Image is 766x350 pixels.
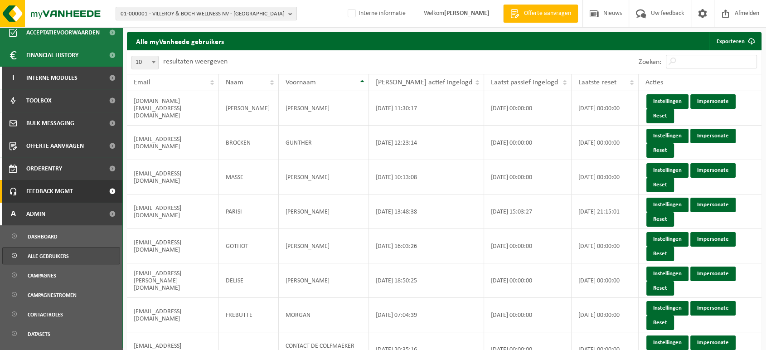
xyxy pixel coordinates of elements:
td: [DATE] 00:00:00 [572,263,639,298]
td: [DATE] 21:15:01 [572,194,639,229]
td: [DATE] 13:48:38 [369,194,484,229]
span: Acties [645,79,663,86]
span: Offerte aanvragen [26,135,84,157]
span: Admin [26,203,45,225]
span: Financial History [26,44,78,67]
td: [DATE] 00:00:00 [484,91,571,126]
h2: Alle myVanheede gebruikers [127,32,233,50]
span: A [9,203,17,225]
td: [DATE] 00:00:00 [572,298,639,332]
a: Datasets [2,325,120,342]
a: Instellingen [646,198,688,212]
a: Impersonate [690,301,736,316]
a: Reset [646,212,674,227]
a: Contactroles [2,306,120,323]
span: Acceptatievoorwaarden [26,21,100,44]
td: MORGAN [279,298,369,332]
button: 01-000001 - VILLEROY & BOCH WELLNESS NV - [GEOGRAPHIC_DATA] [116,7,297,20]
a: Instellingen [646,301,688,316]
td: [EMAIL_ADDRESS][DOMAIN_NAME] [127,160,219,194]
span: Campagnes [28,267,56,284]
span: I [9,67,17,89]
td: [DATE] 00:00:00 [484,160,571,194]
span: Orderentry Goedkeuring [26,157,102,180]
td: [DATE] 00:00:00 [484,229,571,263]
td: [EMAIL_ADDRESS][PERSON_NAME][DOMAIN_NAME] [127,263,219,298]
td: MASSE [219,160,278,194]
a: Alle gebruikers [2,247,120,264]
td: [PERSON_NAME] [279,229,369,263]
span: 01-000001 - VILLEROY & BOCH WELLNESS NV - [GEOGRAPHIC_DATA] [121,7,285,21]
td: [EMAIL_ADDRESS][DOMAIN_NAME] [127,298,219,332]
td: [DATE] 00:00:00 [484,263,571,298]
td: [EMAIL_ADDRESS][DOMAIN_NAME] [127,126,219,160]
td: PARISI [219,194,278,229]
td: [DATE] 12:23:14 [369,126,484,160]
td: [DATE] 16:03:26 [369,229,484,263]
a: Campagnes [2,267,120,284]
span: Bulk Messaging [26,112,74,135]
a: Reset [646,281,674,296]
td: [DATE] 00:00:00 [484,298,571,332]
td: [DATE] 00:00:00 [572,91,639,126]
span: Laatst passief ingelogd [491,79,558,86]
a: Campagnestromen [2,286,120,303]
td: [DATE] 00:00:00 [484,126,571,160]
a: Reset [646,178,674,192]
td: GUNTHER [279,126,369,160]
a: Impersonate [690,94,736,109]
span: 10 [132,56,158,69]
a: Exporteren [709,32,761,50]
a: Impersonate [690,267,736,281]
td: [DATE] 00:00:00 [572,126,639,160]
td: [DATE] 18:50:25 [369,263,484,298]
td: [DATE] 10:13:08 [369,160,484,194]
td: [DOMAIN_NAME][EMAIL_ADDRESS][DOMAIN_NAME] [127,91,219,126]
td: [DATE] 00:00:00 [572,160,639,194]
a: Offerte aanvragen [503,5,578,23]
td: [DATE] 11:30:17 [369,91,484,126]
span: 10 [131,56,159,69]
span: Interne modules [26,67,78,89]
td: [PERSON_NAME] [279,91,369,126]
td: [PERSON_NAME] [279,160,369,194]
td: [PERSON_NAME] [219,91,278,126]
span: Contactroles [28,306,63,323]
td: [DATE] 07:04:39 [369,298,484,332]
span: Naam [226,79,243,86]
span: [PERSON_NAME] actief ingelogd [376,79,472,86]
td: [PERSON_NAME] [279,263,369,298]
a: Impersonate [690,163,736,178]
span: Alle gebruikers [28,248,69,265]
td: DELISE [219,263,278,298]
td: [EMAIL_ADDRESS][DOMAIN_NAME] [127,229,219,263]
td: [DATE] 00:00:00 [572,229,639,263]
td: [EMAIL_ADDRESS][DOMAIN_NAME] [127,194,219,229]
td: GOTHOT [219,229,278,263]
a: Impersonate [690,335,736,350]
span: Toolbox [26,89,52,112]
a: Impersonate [690,198,736,212]
label: Zoeken: [639,58,661,66]
span: Datasets [28,326,50,343]
strong: [PERSON_NAME] [444,10,490,17]
span: Campagnestromen [28,287,77,304]
td: BROCKEN [219,126,278,160]
span: Dashboard [28,228,58,245]
a: Instellingen [646,94,688,109]
td: FREBUTTE [219,298,278,332]
td: [DATE] 15:03:27 [484,194,571,229]
a: Reset [646,247,674,261]
a: Instellingen [646,335,688,350]
label: Interne informatie [346,7,406,20]
a: Dashboard [2,228,120,245]
label: resultaten weergeven [163,58,228,65]
span: Email [134,79,150,86]
a: Instellingen [646,129,688,143]
span: Offerte aanvragen [522,9,573,18]
a: Impersonate [690,232,736,247]
a: Instellingen [646,267,688,281]
a: Reset [646,109,674,123]
a: Reset [646,143,674,158]
a: Instellingen [646,232,688,247]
